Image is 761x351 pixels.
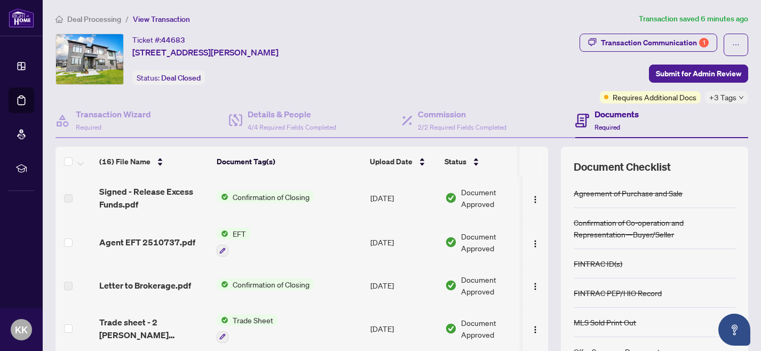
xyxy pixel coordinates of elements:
[76,123,101,131] span: Required
[656,65,741,82] span: Submit for Admin Review
[99,156,150,167] span: (16) File Name
[574,287,662,299] div: FINTRAC PEP/HIO Record
[732,41,740,49] span: ellipsis
[527,277,544,294] button: Logo
[217,191,314,203] button: Status IconConfirmation of Closing
[217,278,228,290] img: Status Icon
[718,314,750,346] button: Open asap
[125,13,129,25] li: /
[217,314,228,326] img: Status Icon
[461,230,527,254] span: Document Approved
[366,265,441,306] td: [DATE]
[217,191,228,203] img: Status Icon
[248,108,336,121] h4: Details & People
[574,316,636,328] div: MLS Sold Print Out
[461,317,527,340] span: Document Approved
[370,156,413,167] span: Upload Date
[574,159,671,174] span: Document Checklist
[445,192,457,204] img: Document Status
[366,147,440,177] th: Upload Date
[445,236,457,248] img: Document Status
[9,8,34,28] img: logo
[248,123,336,131] span: 4/4 Required Fields Completed
[217,278,314,290] button: Status IconConfirmation of Closing
[161,35,185,45] span: 44683
[739,95,744,100] span: down
[132,46,279,59] span: [STREET_ADDRESS][PERSON_NAME]
[531,325,540,334] img: Logo
[461,186,527,210] span: Document Approved
[161,73,201,83] span: Deal Closed
[580,34,717,52] button: Transaction Communication1
[531,195,540,204] img: Logo
[613,91,696,103] span: Requires Additional Docs
[99,236,195,249] span: Agent EFT 2510737.pdf
[649,65,748,83] button: Submit for Admin Review
[228,228,250,240] span: EFT
[440,147,531,177] th: Status
[95,147,212,177] th: (16) File Name
[531,240,540,248] img: Logo
[594,123,620,131] span: Required
[99,279,191,292] span: Letter to Brokerage.pdf
[67,14,121,24] span: Deal Processing
[445,323,457,334] img: Document Status
[56,34,123,84] img: IMG-X12187663_1.jpg
[709,91,736,103] span: +3 Tags
[639,13,748,25] article: Transaction saved 6 minutes ago
[217,228,228,240] img: Status Icon
[574,217,735,240] div: Confirmation of Co-operation and Representation—Buyer/Seller
[418,108,506,121] h4: Commission
[445,156,466,167] span: Status
[531,282,540,291] img: Logo
[366,177,441,219] td: [DATE]
[366,219,441,265] td: [DATE]
[132,34,185,46] div: Ticket #:
[217,314,278,343] button: Status IconTrade Sheet
[601,34,709,51] div: Transaction Communication
[527,189,544,206] button: Logo
[76,108,151,121] h4: Transaction Wizard
[574,187,683,199] div: Agreement of Purchase and Sale
[445,280,457,291] img: Document Status
[699,38,709,47] div: 1
[217,228,250,257] button: Status IconEFT
[212,147,366,177] th: Document Tag(s)
[461,274,527,297] span: Document Approved
[228,314,278,326] span: Trade Sheet
[15,322,28,337] span: KK
[527,320,544,337] button: Logo
[228,278,314,290] span: Confirmation of Closing
[99,316,208,341] span: Trade sheet - 2 [PERSON_NAME][GEOGRAPHIC_DATA]pdf
[99,185,208,211] span: Signed - Release Excess Funds.pdf
[228,191,314,203] span: Confirmation of Closing
[133,14,190,24] span: View Transaction
[132,70,205,85] div: Status:
[594,108,639,121] h4: Documents
[574,258,622,269] div: FINTRAC ID(s)
[527,234,544,251] button: Logo
[418,123,506,131] span: 2/2 Required Fields Completed
[56,15,63,23] span: home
